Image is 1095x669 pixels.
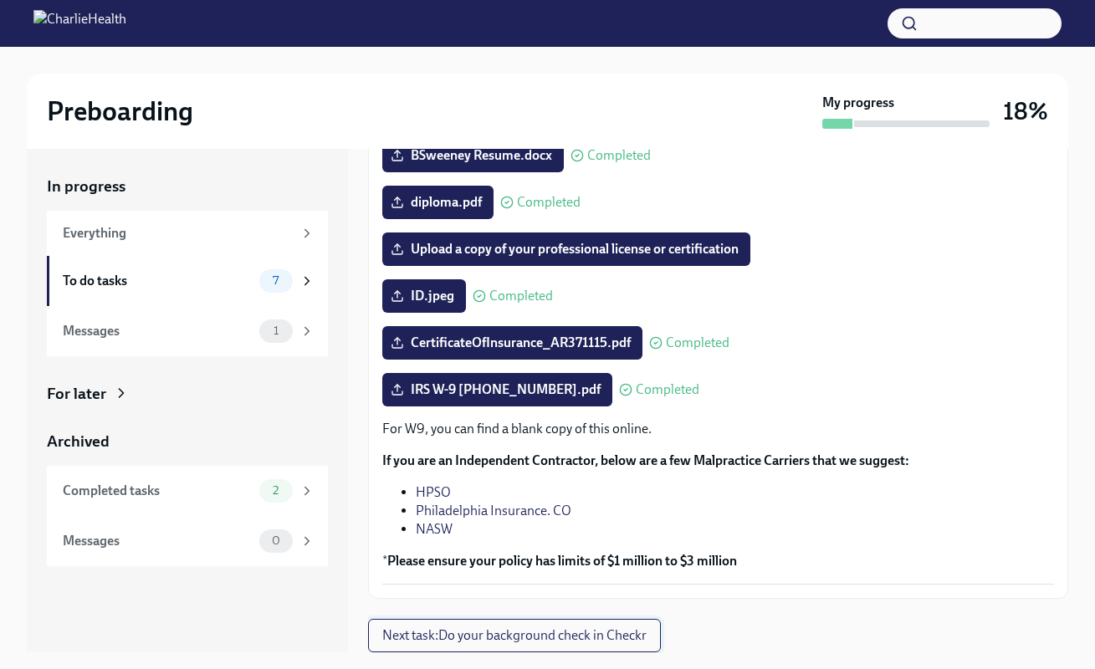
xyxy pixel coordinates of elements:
a: HPSO [416,484,451,500]
span: Completed [587,149,651,162]
div: To do tasks [63,272,253,290]
a: NASW [416,521,453,537]
div: Messages [63,532,253,550]
label: CertificateOfInsurance_AR371115.pdf [382,326,642,360]
p: For W9, you can find a blank copy of this online. [382,420,1054,438]
label: BSweeney Resume.docx [382,139,564,172]
span: BSweeney Resume.docx [394,147,552,164]
label: Upload a copy of your professional license or certification [382,232,750,266]
a: Everything [47,211,328,256]
label: IRS W-9 [PHONE_NUMBER].pdf [382,373,612,406]
span: IRS W-9 [PHONE_NUMBER].pdf [394,381,601,398]
span: 0 [262,534,290,547]
button: Next task:Do your background check in Checkr [368,619,661,652]
span: Completed [517,196,581,209]
label: diploma.pdf [382,186,494,219]
div: For later [47,383,106,405]
strong: If you are an Independent Contractor, below are a few Malpractice Carriers that we suggest: [382,452,909,468]
label: ID.jpeg [382,279,466,313]
h3: 18% [1003,96,1048,126]
a: Messages0 [47,516,328,566]
a: Completed tasks2 [47,466,328,516]
a: Messages1 [47,306,328,356]
span: Completed [666,336,729,350]
h2: Preboarding [47,94,193,128]
span: 2 [263,484,289,497]
span: ID.jpeg [394,288,454,304]
strong: Please ensure your policy has limits of $1 million to $3 million [387,553,737,569]
a: For later [47,383,328,405]
span: 1 [264,324,289,337]
span: diploma.pdf [394,194,482,211]
span: Upload a copy of your professional license or certification [394,241,739,258]
strong: My progress [822,94,894,112]
span: Completed [489,289,553,303]
span: Completed [636,383,699,396]
div: Completed tasks [63,482,253,500]
div: Everything [63,224,293,243]
a: In progress [47,176,328,197]
a: Archived [47,431,328,452]
a: Philadelphia Insurance. CO [416,503,571,518]
div: Messages [63,322,253,340]
img: CharlieHealth [33,10,126,37]
a: To do tasks7 [47,256,328,306]
span: CertificateOfInsurance_AR371115.pdf [394,334,631,351]
span: 7 [263,274,289,287]
span: Next task : Do your background check in Checkr [382,627,647,644]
